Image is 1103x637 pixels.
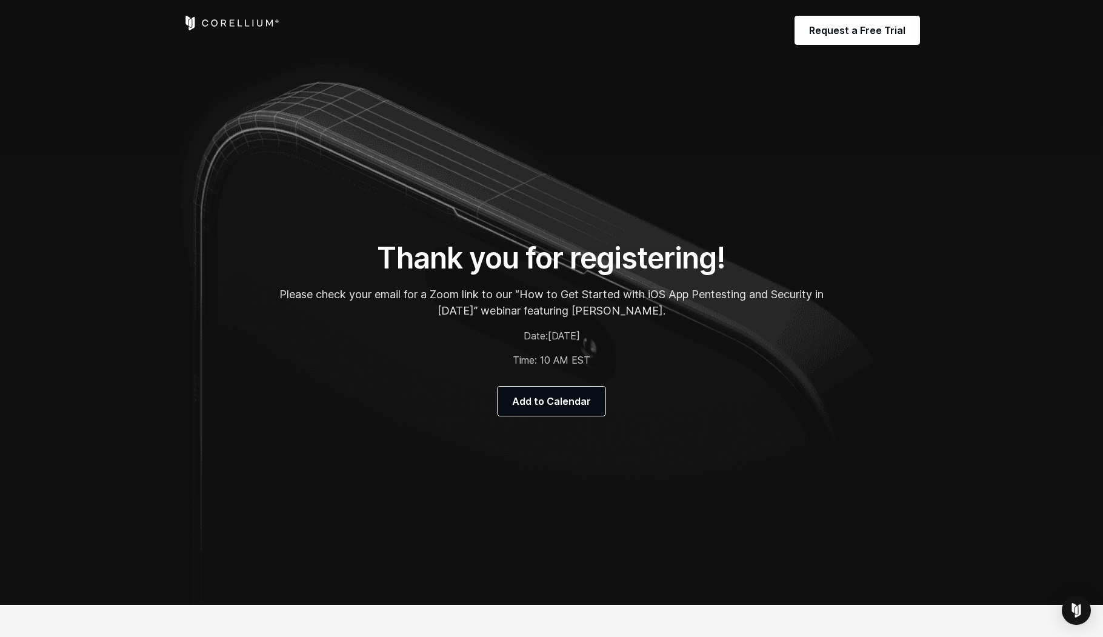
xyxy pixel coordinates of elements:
[279,240,824,276] h1: Thank you for registering!
[512,394,591,409] span: Add to Calendar
[795,16,920,45] a: Request a Free Trial
[548,330,580,342] span: [DATE]
[279,329,824,343] p: Date:
[498,387,605,416] a: Add to Calendar
[279,353,824,367] p: Time: 10 AM EST
[809,23,905,38] span: Request a Free Trial
[183,16,279,30] a: Corellium Home
[1062,596,1091,625] div: Open Intercom Messenger
[279,286,824,319] p: Please check your email for a Zoom link to our “How to Get Started with iOS App Pentesting and Se...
